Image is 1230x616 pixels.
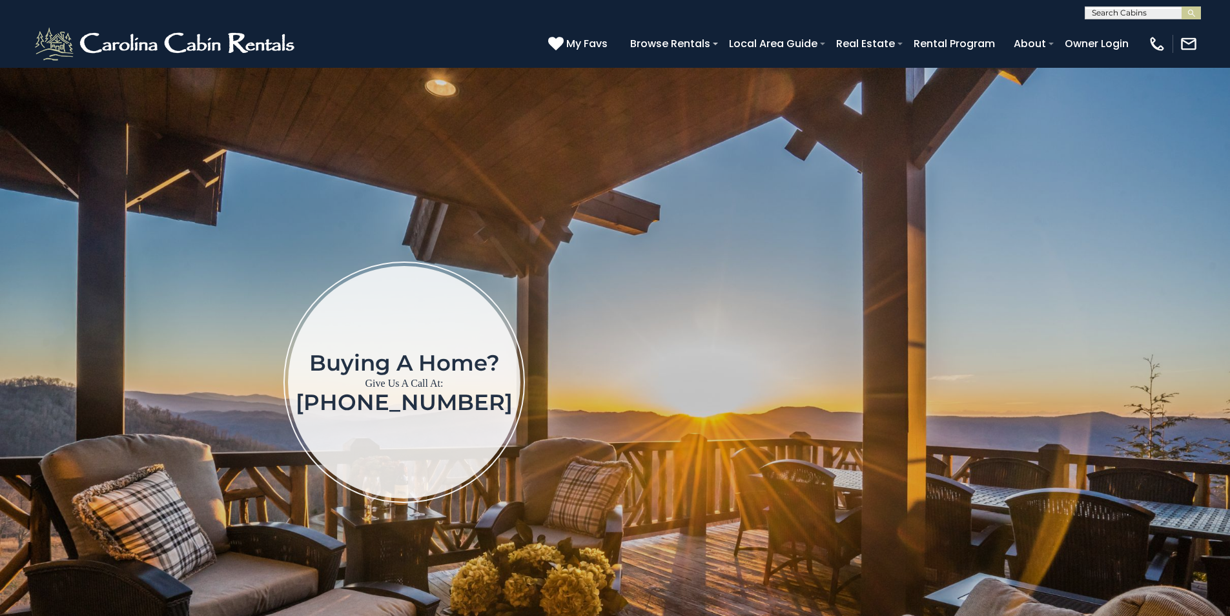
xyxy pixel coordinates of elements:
img: phone-regular-white.png [1148,35,1166,53]
a: Browse Rentals [624,32,717,55]
a: My Favs [548,36,611,52]
span: My Favs [566,36,608,52]
a: [PHONE_NUMBER] [296,389,513,416]
a: About [1007,32,1052,55]
a: Rental Program [907,32,1001,55]
p: Give Us A Call At: [296,375,513,393]
a: Real Estate [830,32,901,55]
img: White-1-2.png [32,25,300,63]
img: mail-regular-white.png [1180,35,1198,53]
a: Local Area Guide [723,32,824,55]
h1: Buying a home? [296,351,513,375]
a: Owner Login [1058,32,1135,55]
